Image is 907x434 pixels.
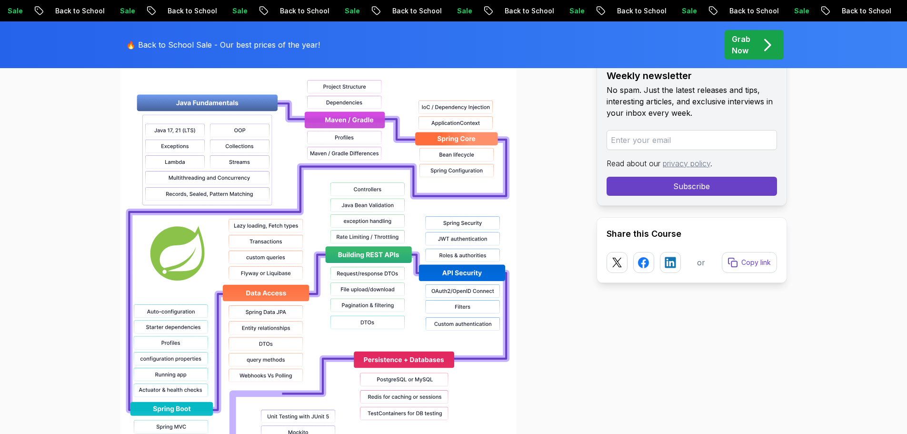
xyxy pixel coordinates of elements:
p: Back to School [376,6,440,16]
p: Sale [440,6,471,16]
p: Sale [328,6,359,16]
p: Back to School [151,6,216,16]
p: 🔥 Back to School Sale - Our best prices of the year! [126,39,320,50]
p: Read about our . [607,158,777,169]
p: Grab Now [732,33,750,56]
p: Back to School [713,6,777,16]
p: Sale [777,6,808,16]
p: Back to School [39,6,103,16]
h2: Weekly newsletter [607,69,777,82]
p: Back to School [263,6,328,16]
p: Sale [553,6,583,16]
p: or [697,257,705,268]
h2: Share this Course [607,227,777,241]
p: No spam. Just the latest releases and tips, interesting articles, and exclusive interviews in you... [607,84,777,119]
p: Sale [103,6,134,16]
button: Subscribe [607,177,777,196]
p: Back to School [825,6,890,16]
p: Copy link [741,258,771,267]
p: Back to School [488,6,553,16]
button: Copy link [722,252,777,273]
input: Enter your email [607,130,777,150]
p: Sale [665,6,696,16]
p: Back to School [600,6,665,16]
a: privacy policy [663,159,710,168]
p: Sale [216,6,246,16]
